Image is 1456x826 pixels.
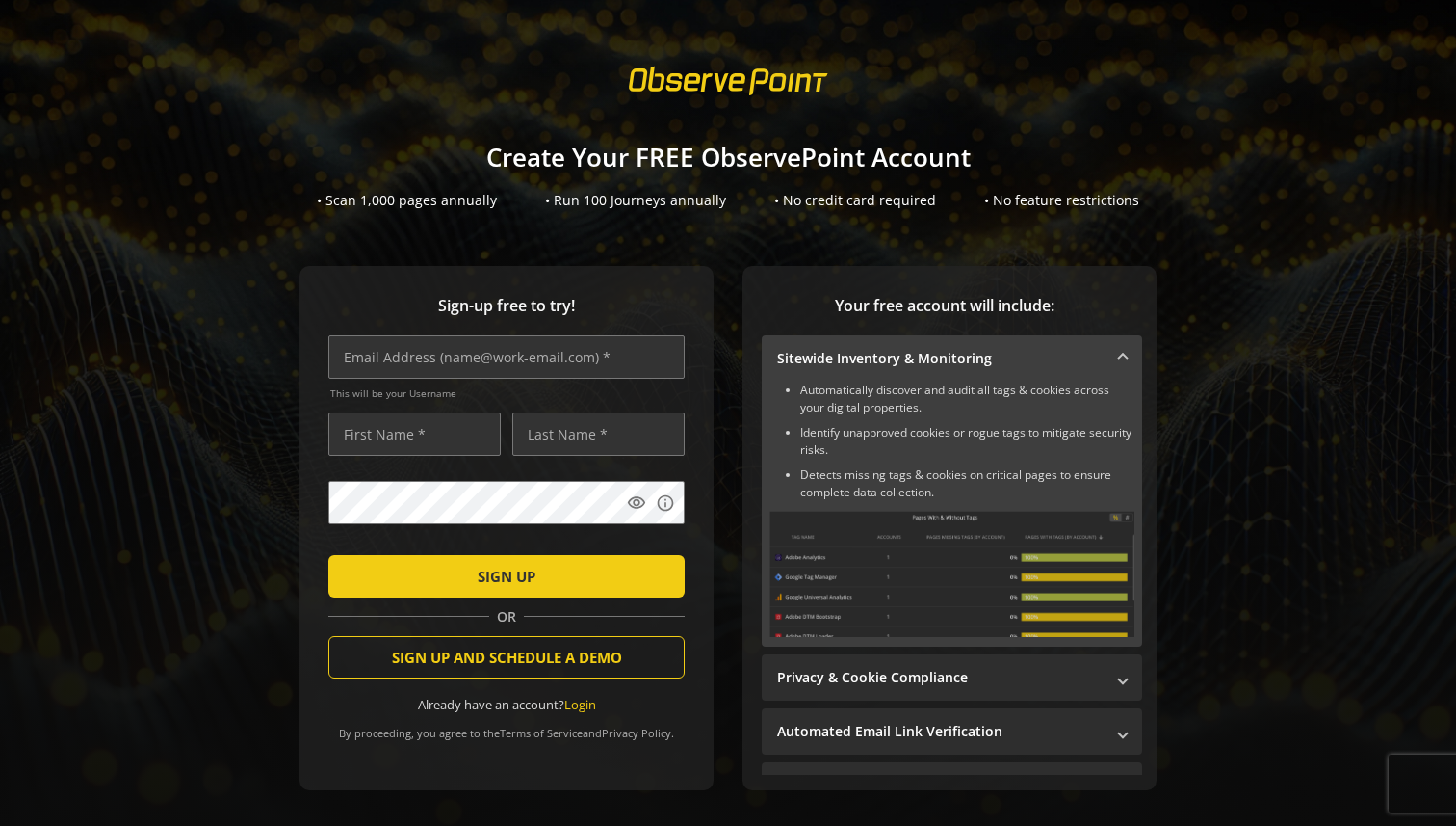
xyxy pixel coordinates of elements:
mat-panel-title: Sitewide Inventory & Monitoring [777,349,1104,368]
span: OR [489,607,524,626]
input: Last Name * [512,413,685,456]
button: SIGN UP AND SCHEDULE A DEMO [328,636,685,679]
button: SIGN UP [328,555,685,598]
input: First Name * [328,413,501,456]
span: SIGN UP AND SCHEDULE A DEMO [392,640,622,675]
img: Sitewide Inventory & Monitoring [769,511,1134,637]
div: Sitewide Inventory & Monitoring [762,382,1142,647]
mat-icon: info [656,493,675,513]
div: By proceeding, you agree to the and . [328,713,685,740]
mat-icon: visibility [627,493,646,513]
mat-expansion-panel-header: Privacy & Cookie Compliance [762,654,1142,701]
span: Sign-up free to try! [328,295,685,317]
mat-expansion-panel-header: Sitewide Inventory & Monitoring [762,335,1142,382]
li: Detects missing tags & cookies on critical pages to ensure complete data collection. [800,466,1134,501]
mat-expansion-panel-header: Performance Monitoring with Web Vitals [762,762,1142,809]
input: Email Address (name@work-email.com) * [328,335,685,379]
div: • Run 100 Journeys annually [545,191,726,210]
div: Already have an account? [328,696,685,714]
mat-expansion-panel-header: Automated Email Link Verification [762,708,1142,755]
a: Privacy Policy [602,726,671,740]
div: • No credit card required [774,191,936,210]
li: Automatically discover and audit all tags & cookies across your digital properties. [800,382,1134,416]
div: • Scan 1,000 pages annually [317,191,497,210]
mat-panel-title: Privacy & Cookie Compliance [777,668,1104,687]
span: Your free account will include: [762,295,1128,317]
div: • No feature restrictions [984,191,1139,210]
span: This will be your Username [330,386,685,400]
mat-panel-title: Automated Email Link Verification [777,722,1104,741]
li: Identify unapproved cookies or rogue tags to mitigate security risks. [800,424,1134,459]
a: Terms of Service [500,726,583,740]
span: SIGN UP [478,559,535,594]
a: Login [564,696,596,713]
